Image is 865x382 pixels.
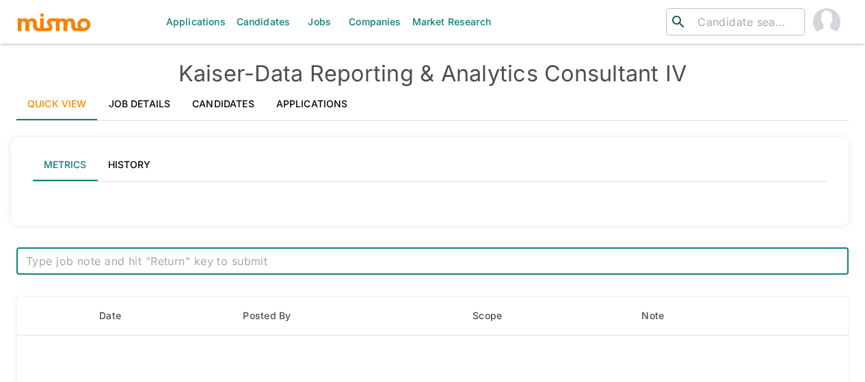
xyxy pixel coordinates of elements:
[88,297,232,336] th: Date
[630,297,777,336] th: Note
[97,148,161,181] button: History
[16,60,849,87] h4: Kaiser - Data Reporting & Analytics Consultant IV
[33,148,827,181] div: lab API tabs example
[232,297,462,336] th: Posted By
[462,297,630,336] th: Scope
[16,12,92,32] img: logo
[692,12,799,31] input: Candidate search
[813,8,840,36] img: Maia Reyes
[181,87,265,120] a: Candidates
[98,87,182,120] a: Job Details
[16,87,98,120] a: Quick View
[33,148,97,181] button: Metrics
[265,87,359,120] a: Applications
